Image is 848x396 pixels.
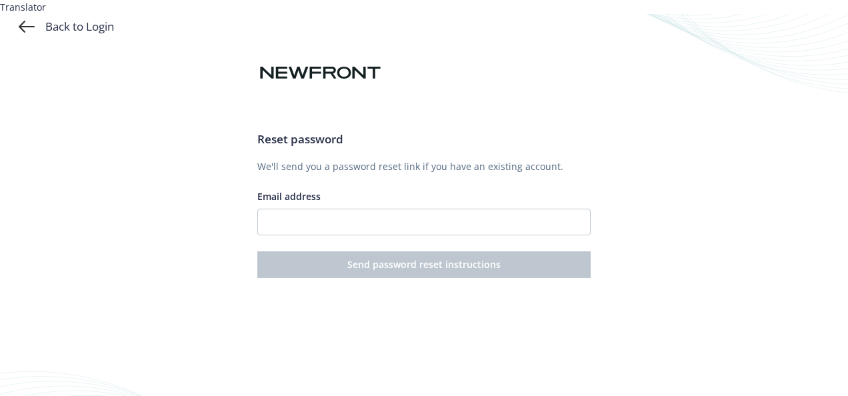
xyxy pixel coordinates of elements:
span: Send password reset instructions [347,258,501,271]
img: Newfront logo [257,61,383,85]
p: We'll send you a password reset link if you have an existing account. [257,159,591,173]
a: Back to Login [19,19,114,35]
button: Send password reset instructions [257,251,591,278]
span: Email address [257,190,321,203]
h3: Reset password [257,131,591,148]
